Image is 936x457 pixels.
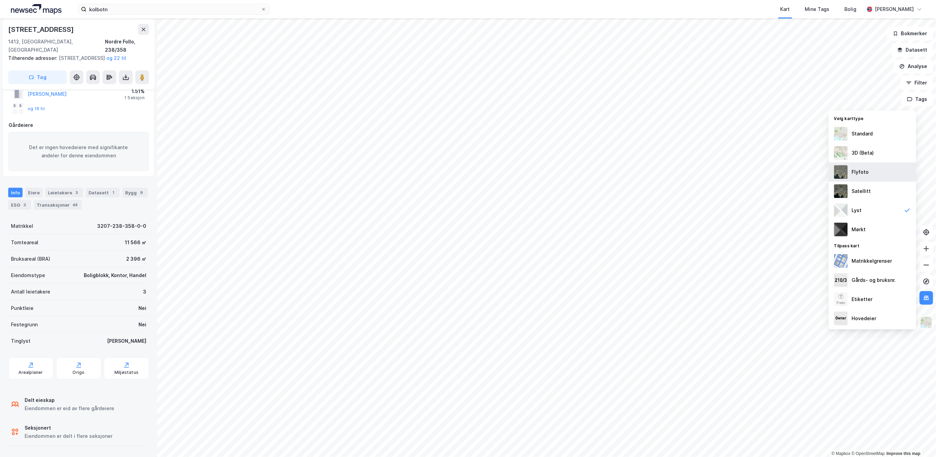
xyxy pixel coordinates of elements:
button: Tag [8,70,67,84]
div: Nordre Follo, 238/358 [105,38,149,54]
div: Tinglyst [11,337,30,345]
div: Gårds- og bruksnr. [852,276,896,284]
a: Mapbox [832,451,851,456]
div: Lyst [852,206,862,214]
div: Festegrunn [11,321,38,329]
div: 11 566 ㎡ [125,238,146,247]
button: Analyse [894,60,933,73]
div: [PERSON_NAME] [875,5,914,13]
div: Kart [780,5,790,13]
div: Chatt-widget [902,424,936,457]
div: 1.51% [124,87,145,95]
div: Flyfoto [852,168,869,176]
div: Tilpass kart [829,239,916,251]
div: [PERSON_NAME] [107,337,146,345]
div: 9 [138,189,145,196]
a: Improve this map [887,451,921,456]
div: [STREET_ADDRESS] [8,24,75,35]
div: Det er ingen hovedeiere med signifikante andeler for denne eiendommen [9,132,149,171]
div: Matrikkelgrenser [852,257,892,265]
div: Seksjonert [25,424,112,432]
div: Antall leietakere [11,288,50,296]
div: Gårdeiere [9,121,149,129]
div: Matrikkel [11,222,33,230]
img: majorOwner.b5e170eddb5c04bfeeff.jpeg [834,312,848,325]
input: Søk på adresse, matrikkel, gårdeiere, leietakere eller personer [86,4,261,14]
img: luj3wr1y2y3+OchiMxRmMxRlscgabnMEmZ7DJGWxyBpucwSZnsMkZbHIGm5zBJmewyRlscgabnMEmZ7DJGWxyBpucwSZnsMkZ... [834,204,848,217]
div: Eiendommen er eid av flere gårdeiere [25,404,114,413]
div: Bruksareal (BRA) [11,255,50,263]
div: 3 [73,189,80,196]
a: OpenStreetMap [852,451,885,456]
button: Tags [901,92,933,106]
div: 3 [143,288,146,296]
div: 1 [110,189,117,196]
button: Filter [900,76,933,90]
div: Hovedeier [852,314,877,323]
div: 3 [22,201,28,208]
img: nCdM7BzjoCAAAAAElFTkSuQmCC [834,223,848,236]
div: Mine Tags [805,5,830,13]
div: Eiere [25,188,42,197]
div: Bygg [122,188,148,197]
div: Standard [852,130,873,138]
div: 1 Seksjon [124,95,145,101]
div: 3207-238-358-0-0 [97,222,146,230]
img: Z [920,316,933,329]
div: Transaksjoner [34,200,82,210]
div: ESG [8,200,31,210]
div: Arealplaner [18,370,43,375]
button: Datasett [892,43,933,57]
div: Etiketter [852,295,873,303]
div: Bolig [845,5,857,13]
div: Info [8,188,23,197]
img: Z [834,165,848,179]
button: Bokmerker [887,27,933,40]
div: Punktleie [11,304,34,312]
div: Tomteareal [11,238,38,247]
iframe: Chat Widget [902,424,936,457]
div: 1413, [GEOGRAPHIC_DATA], [GEOGRAPHIC_DATA] [8,38,105,54]
img: cadastreKeys.547ab17ec502f5a4ef2b.jpeg [834,273,848,287]
span: Tilhørende adresser: [8,55,59,61]
img: Z [834,127,848,141]
div: Nei [138,304,146,312]
div: Eiendomstype [11,271,45,279]
div: Boligblokk, Kontor, Handel [84,271,146,279]
div: Origo [73,370,85,375]
div: [STREET_ADDRESS] [8,54,144,62]
div: Velg karttype [829,112,916,124]
img: cadastreBorders.cfe08de4b5ddd52a10de.jpeg [834,254,848,268]
img: 9k= [834,184,848,198]
img: Z [834,292,848,306]
div: Satellitt [852,187,871,195]
div: Delt eieskap [25,396,114,404]
div: 48 [71,201,79,208]
div: 3D (Beta) [852,149,874,157]
div: Nei [138,321,146,329]
div: Miljøstatus [115,370,138,375]
div: Leietakere [45,188,83,197]
div: 2 396 ㎡ [126,255,146,263]
div: Eiendommen er delt i flere seksjoner [25,432,112,440]
div: Mørkt [852,225,866,234]
img: Z [834,146,848,160]
img: logo.a4113a55bc3d86da70a041830d287a7e.svg [11,4,62,14]
div: Datasett [86,188,120,197]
